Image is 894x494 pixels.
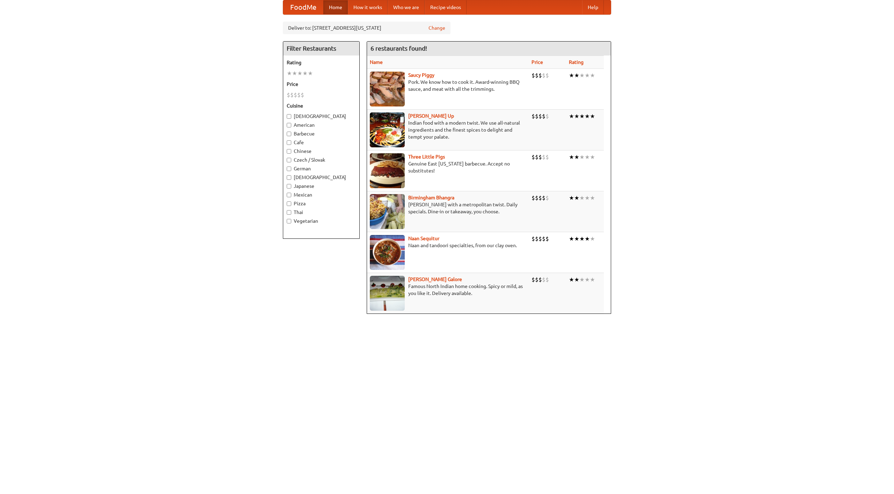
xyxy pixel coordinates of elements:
[287,140,291,145] input: Cafe
[532,153,535,161] li: $
[545,112,549,120] li: $
[287,184,291,189] input: Japanese
[569,72,574,79] li: ★
[532,276,535,283] li: $
[370,119,526,140] p: Indian food with a modern twist. We use all-natural ingredients and the finest spices to delight ...
[590,153,595,161] li: ★
[287,123,291,127] input: American
[370,59,383,65] a: Name
[287,121,356,128] label: American
[287,91,290,99] li: $
[370,153,405,188] img: littlepigs.jpg
[532,235,535,243] li: $
[542,235,545,243] li: $
[535,112,538,120] li: $
[538,276,542,283] li: $
[370,194,405,229] img: bhangra.jpg
[545,194,549,202] li: $
[590,194,595,202] li: ★
[542,194,545,202] li: $
[542,72,545,79] li: $
[428,24,445,31] a: Change
[532,194,535,202] li: $
[579,276,585,283] li: ★
[294,91,297,99] li: $
[287,200,356,207] label: Pizza
[370,72,405,106] img: saucy.jpg
[574,112,579,120] li: ★
[535,194,538,202] li: $
[585,112,590,120] li: ★
[370,242,526,249] p: Naan and tandoori specialties, from our clay oven.
[287,191,356,198] label: Mexican
[569,153,574,161] li: ★
[287,167,291,171] input: German
[283,42,359,56] h4: Filter Restaurants
[535,276,538,283] li: $
[569,276,574,283] li: ★
[582,0,604,14] a: Help
[545,276,549,283] li: $
[579,112,585,120] li: ★
[408,72,434,78] a: Saucy Piggy
[408,277,462,282] a: [PERSON_NAME] Galore
[287,114,291,119] input: [DEMOGRAPHIC_DATA]
[323,0,348,14] a: Home
[408,113,454,119] a: [PERSON_NAME] Up
[538,153,542,161] li: $
[585,276,590,283] li: ★
[535,235,538,243] li: $
[388,0,425,14] a: Who we are
[579,72,585,79] li: ★
[287,209,356,216] label: Thai
[408,154,445,160] a: Three Little Pigs
[408,195,454,200] b: Birmingham Bhangra
[287,193,291,197] input: Mexican
[370,276,405,311] img: currygalore.jpg
[283,0,323,14] a: FoodMe
[292,69,297,77] li: ★
[301,91,304,99] li: $
[287,69,292,77] li: ★
[542,112,545,120] li: $
[538,235,542,243] li: $
[574,153,579,161] li: ★
[585,235,590,243] li: ★
[579,153,585,161] li: ★
[574,276,579,283] li: ★
[569,59,584,65] a: Rating
[532,112,535,120] li: $
[542,153,545,161] li: $
[287,165,356,172] label: German
[287,102,356,109] h5: Cuisine
[370,201,526,215] p: [PERSON_NAME] with a metropolitan twist. Daily specials. Dine-in or takeaway, you choose.
[545,153,549,161] li: $
[532,72,535,79] li: $
[542,276,545,283] li: $
[287,158,291,162] input: Czech / Slovak
[535,153,538,161] li: $
[287,149,291,154] input: Chinese
[590,235,595,243] li: ★
[370,79,526,93] p: Pork. We know how to cook it. Award-winning BBQ sauce, and meat with all the trimmings.
[569,235,574,243] li: ★
[545,72,549,79] li: $
[287,81,356,88] h5: Price
[287,217,356,224] label: Vegetarian
[287,219,291,223] input: Vegetarian
[290,91,294,99] li: $
[408,236,439,241] a: Naan Sequitur
[590,276,595,283] li: ★
[287,59,356,66] h5: Rating
[287,132,291,136] input: Barbecue
[579,235,585,243] li: ★
[370,283,526,297] p: Famous North Indian home cooking. Spicy or mild, as you like it. Delivery available.
[287,113,356,120] label: [DEMOGRAPHIC_DATA]
[585,72,590,79] li: ★
[302,69,308,77] li: ★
